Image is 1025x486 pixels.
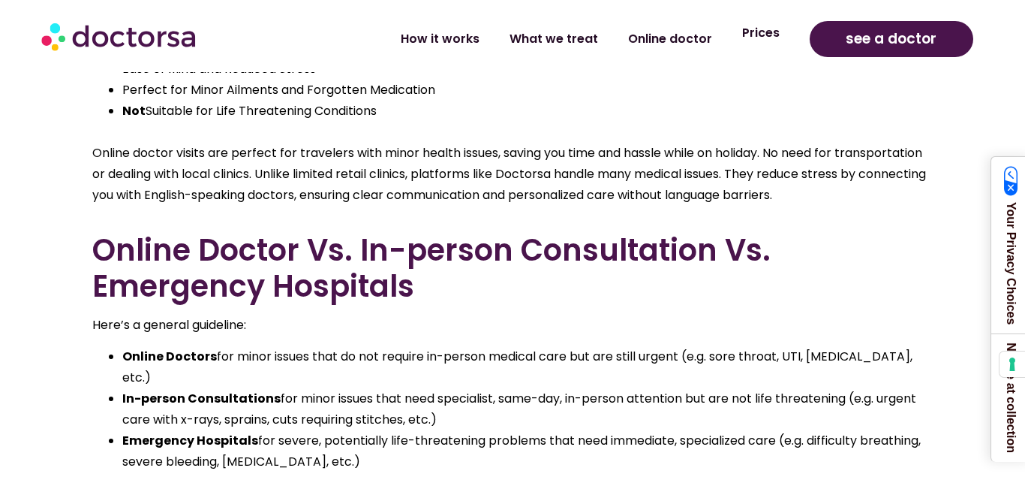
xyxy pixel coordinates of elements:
img: California Consumer Privacy Act (CCPA) Opt-Out Icon [1004,166,1018,196]
strong: Online Doctors [122,348,217,365]
strong: Emergency Hospitals [122,432,258,449]
a: Online doctor [613,22,727,56]
a: What we treat [494,22,613,56]
span: Here’s a general guideline: [92,316,246,334]
a: How it works [386,22,494,56]
a: Prices [727,16,795,50]
strong: In-person Consultations [122,390,281,407]
p: Online doctor visits are perfect for travelers with minor health issues, saving you time and hass... [92,122,933,206]
li: for minor issues that need specialist, same-day, in-person attention but are not life threatening... [122,388,933,430]
span: see a doctor [846,27,936,51]
li: Suitable for Life Threatening Conditions [122,101,933,122]
h2: Online Doctor Vs. In-person Consultation Vs. Emergency Hospitals [92,232,933,304]
b: Not [122,102,146,119]
li: Perfect for Minor Ailments and Forgotten Medication [122,80,933,101]
button: Your consent preferences for tracking technologies [999,352,1025,377]
li: for minor issues that do not require in-person medical care but are still urgent (e.g. sore throa... [122,346,933,388]
li: for severe, potentially life-threatening problems that need immediate, specialized care (e.g. dif... [122,430,933,472]
nav: Menu [273,22,795,56]
a: see a doctor [810,21,973,57]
